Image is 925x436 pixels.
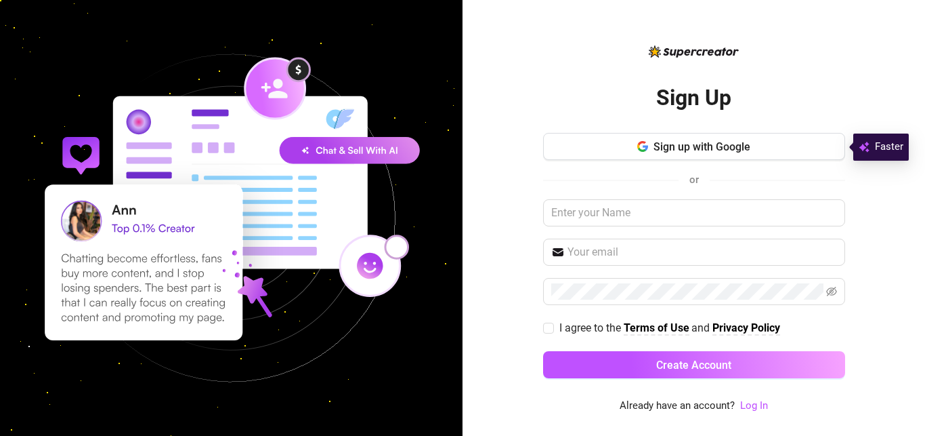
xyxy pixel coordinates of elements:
[859,139,869,155] img: svg%3e
[875,139,903,155] span: Faster
[624,321,689,334] strong: Terms of Use
[740,399,768,412] a: Log In
[543,133,845,160] button: Sign up with Google
[653,140,750,153] span: Sign up with Google
[559,321,624,334] span: I agree to the
[649,45,739,58] img: logo-BBDzfeDw.svg
[620,398,735,414] span: Already have an account?
[712,321,780,336] a: Privacy Policy
[740,398,768,414] a: Log In
[543,351,845,378] button: Create Account
[624,321,689,336] a: Terms of Use
[567,244,837,260] input: Your email
[712,321,780,334] strong: Privacy Policy
[656,359,731,372] span: Create Account
[656,84,731,112] h2: Sign Up
[826,286,837,297] span: eye-invisible
[689,174,699,186] span: or
[691,321,712,334] span: and
[543,199,845,226] input: Enter your Name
